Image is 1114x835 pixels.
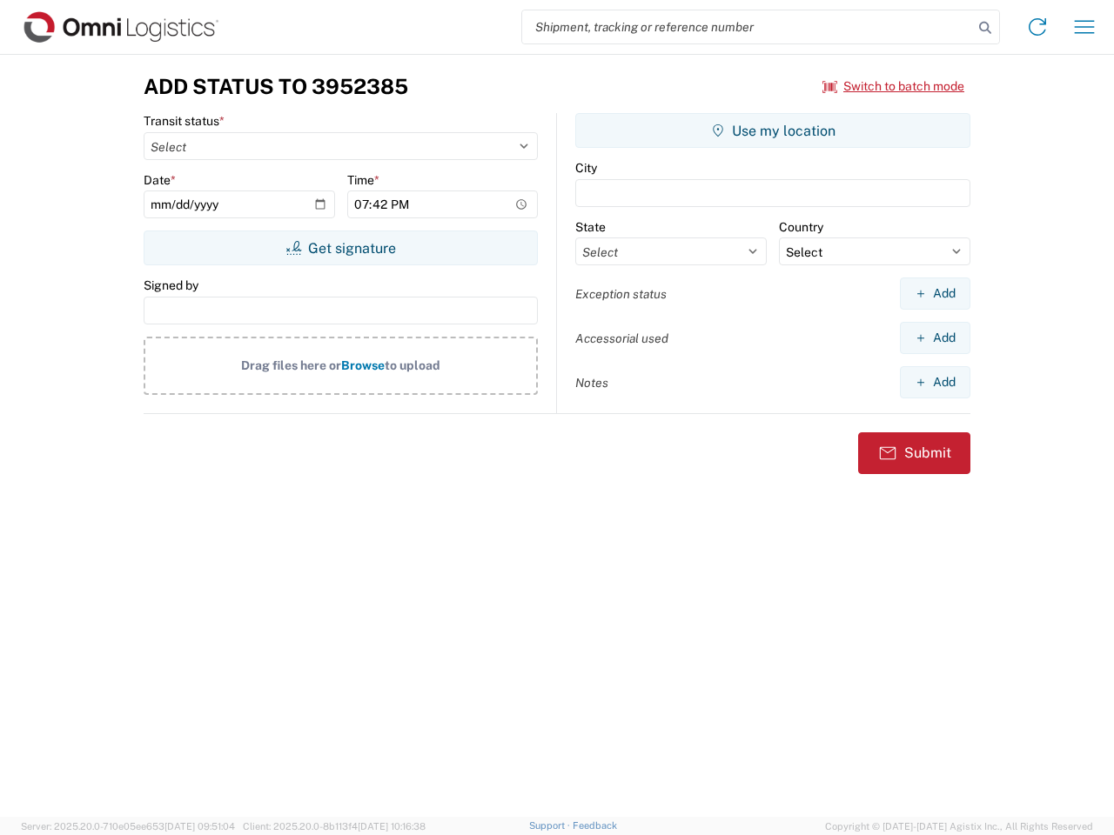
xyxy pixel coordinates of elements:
[900,366,970,398] button: Add
[900,277,970,310] button: Add
[144,230,538,265] button: Get signature
[144,74,408,99] h3: Add Status to 3952385
[144,113,225,129] label: Transit status
[825,818,1093,834] span: Copyright © [DATE]-[DATE] Agistix Inc., All Rights Reserved
[575,219,606,235] label: State
[144,172,176,188] label: Date
[858,432,970,474] button: Submit
[522,10,973,43] input: Shipment, tracking or reference number
[241,358,341,372] span: Drag files here or
[900,322,970,354] button: Add
[575,286,667,302] label: Exception status
[347,172,379,188] label: Time
[575,331,668,346] label: Accessorial used
[385,358,440,372] span: to upload
[243,821,426,832] span: Client: 2025.20.0-8b113f4
[341,358,385,372] span: Browse
[144,277,198,293] label: Signed by
[575,375,608,391] label: Notes
[822,72,964,101] button: Switch to batch mode
[164,821,235,832] span: [DATE] 09:51:04
[779,219,823,235] label: Country
[358,821,426,832] span: [DATE] 10:16:38
[575,113,970,148] button: Use my location
[21,821,235,832] span: Server: 2025.20.0-710e05ee653
[529,820,573,831] a: Support
[573,820,617,831] a: Feedback
[575,160,597,176] label: City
